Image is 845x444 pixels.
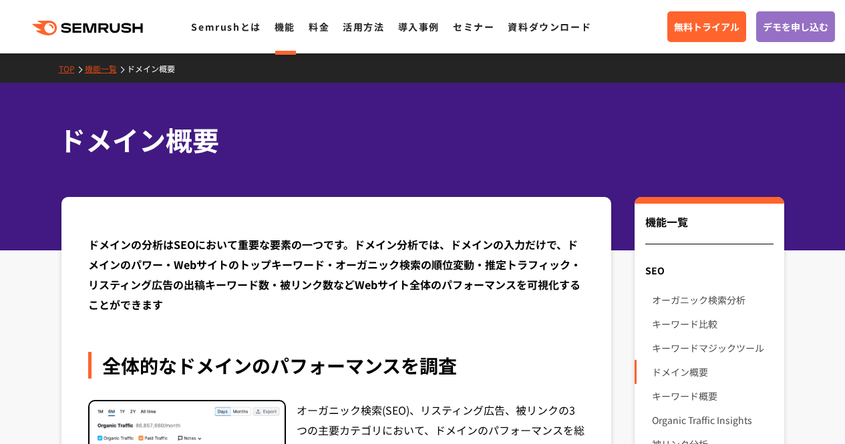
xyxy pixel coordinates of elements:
h1: ドメイン概要 [59,120,774,160]
a: 機能 [275,20,295,33]
div: 全体的なドメインのパフォーマンスを調査 [88,352,585,379]
a: 無料トライアル [667,11,746,42]
div: 機能一覧 [645,214,773,244]
a: キーワード概要 [652,384,773,408]
a: ドメイン概要 [652,360,773,384]
a: 活用方法 [343,20,384,33]
span: デモを申し込む [763,19,828,34]
a: デモを申し込む [756,11,835,42]
a: キーワードマジックツール [652,336,773,360]
a: 機能一覧 [85,63,127,74]
a: 料金 [309,20,329,33]
a: キーワード比較 [652,312,773,336]
div: SEO [635,258,784,282]
a: 導入事例 [398,20,440,33]
span: 無料トライアル [674,19,739,34]
a: Organic Traffic Insights [652,408,773,432]
a: Semrushとは [191,20,261,33]
a: オーガニック検索分析 [652,288,773,312]
a: セミナー [453,20,494,33]
div: ドメインの分析はSEOにおいて重要な要素の一つです。ドメイン分析では、ドメインの入力だけで、ドメインのパワー・Webサイトのトップキーワード・オーガニック検索の順位変動・推定トラフィック・リステ... [88,234,585,314]
a: TOP [59,63,85,74]
a: 資料ダウンロード [508,20,591,33]
a: ドメイン概要 [127,63,185,74]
